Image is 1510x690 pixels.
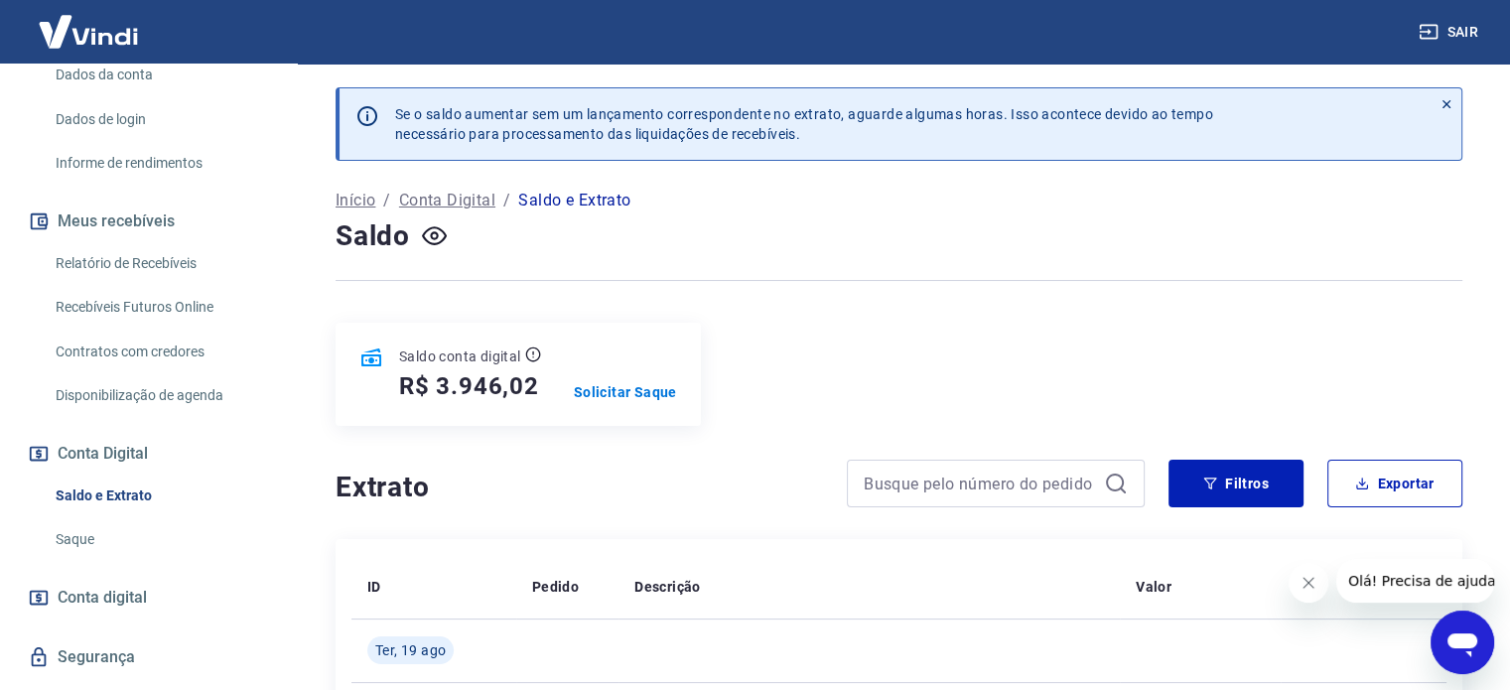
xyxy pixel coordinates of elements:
[24,432,273,476] button: Conta Digital
[503,189,510,212] p: /
[24,635,273,679] a: Segurança
[1168,460,1304,507] button: Filtros
[336,216,410,256] h4: Saldo
[24,1,153,62] img: Vindi
[48,375,273,416] a: Disponibilização de agenda
[1431,611,1494,674] iframe: Botão para abrir a janela de mensagens
[48,332,273,372] a: Contratos com credores
[336,468,823,507] h4: Extrato
[12,14,167,30] span: Olá! Precisa de ajuda?
[634,577,701,597] p: Descrição
[367,577,381,597] p: ID
[336,189,375,212] a: Início
[24,576,273,620] a: Conta digital
[48,519,273,560] a: Saque
[48,55,273,95] a: Dados da conta
[1327,460,1462,507] button: Exportar
[48,243,273,284] a: Relatório de Recebíveis
[1336,559,1494,603] iframe: Mensagem da empresa
[58,584,147,612] span: Conta digital
[1415,14,1486,51] button: Sair
[48,143,273,184] a: Informe de rendimentos
[532,577,579,597] p: Pedido
[518,189,630,212] p: Saldo e Extrato
[574,382,677,402] a: Solicitar Saque
[395,104,1213,144] p: Se o saldo aumentar sem um lançamento correspondente no extrato, aguarde algumas horas. Isso acon...
[383,189,390,212] p: /
[48,99,273,140] a: Dados de login
[399,189,495,212] a: Conta Digital
[864,469,1096,498] input: Busque pelo número do pedido
[48,476,273,516] a: Saldo e Extrato
[375,640,446,660] span: Ter, 19 ago
[1136,577,1171,597] p: Valor
[48,287,273,328] a: Recebíveis Futuros Online
[399,346,521,366] p: Saldo conta digital
[24,200,273,243] button: Meus recebíveis
[1289,563,1328,603] iframe: Fechar mensagem
[399,370,539,402] h5: R$ 3.946,02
